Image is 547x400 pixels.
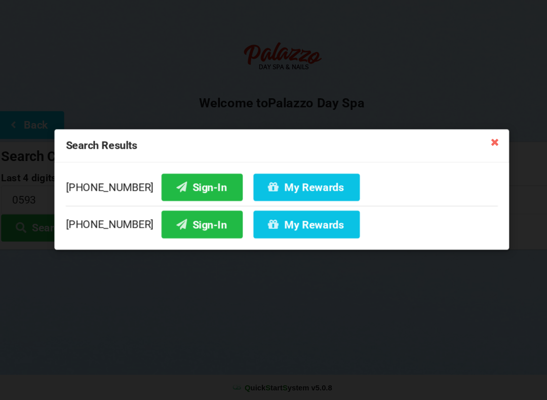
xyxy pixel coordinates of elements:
div: [PHONE_NUMBER] [69,215,478,246]
button: My Rewards [247,220,347,246]
div: Search Results [58,143,489,175]
button: Sign-In [160,185,237,211]
button: My Rewards [247,185,347,211]
div: [PHONE_NUMBER] [69,185,478,215]
button: Sign-In [160,220,237,246]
